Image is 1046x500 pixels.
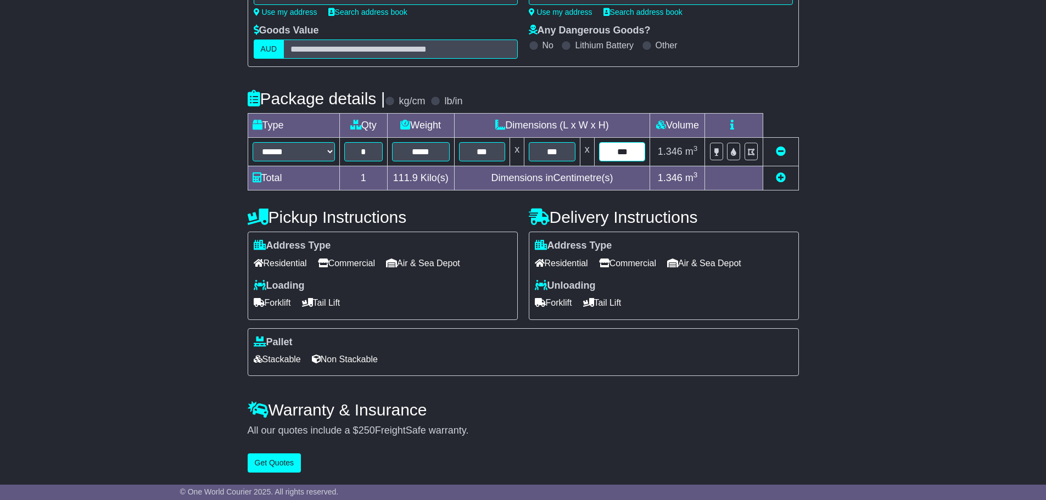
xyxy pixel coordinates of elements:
[248,89,385,108] h4: Package details |
[254,351,301,368] span: Stackable
[599,255,656,272] span: Commercial
[444,95,462,108] label: lb/in
[254,294,291,311] span: Forklift
[254,336,293,349] label: Pallet
[542,40,553,50] label: No
[248,453,301,473] button: Get Quotes
[254,280,305,292] label: Loading
[658,172,683,183] span: 1.346
[575,40,634,50] label: Lithium Battery
[658,146,683,157] span: 1.346
[248,114,339,138] td: Type
[302,294,340,311] span: Tail Lift
[776,172,786,183] a: Add new item
[685,146,698,157] span: m
[580,138,594,166] td: x
[387,166,454,190] td: Kilo(s)
[393,172,418,183] span: 111.9
[386,255,460,272] span: Air & Sea Depot
[656,40,678,50] label: Other
[339,166,387,190] td: 1
[248,208,518,226] h4: Pickup Instructions
[254,40,284,59] label: AUD
[254,255,307,272] span: Residential
[535,280,596,292] label: Unloading
[650,114,705,138] td: Volume
[312,351,378,368] span: Non Stackable
[180,487,339,496] span: © One World Courier 2025. All rights reserved.
[510,138,524,166] td: x
[454,166,650,190] td: Dimensions in Centimetre(s)
[535,240,612,252] label: Address Type
[328,8,407,16] a: Search address book
[583,294,622,311] span: Tail Lift
[339,114,387,138] td: Qty
[667,255,741,272] span: Air & Sea Depot
[254,8,317,16] a: Use my address
[535,255,588,272] span: Residential
[387,114,454,138] td: Weight
[685,172,698,183] span: m
[248,425,799,437] div: All our quotes include a $ FreightSafe warranty.
[248,166,339,190] td: Total
[454,114,650,138] td: Dimensions (L x W x H)
[318,255,375,272] span: Commercial
[776,146,786,157] a: Remove this item
[254,240,331,252] label: Address Type
[693,144,698,153] sup: 3
[603,8,683,16] a: Search address book
[529,8,592,16] a: Use my address
[254,25,319,37] label: Goods Value
[693,171,698,179] sup: 3
[359,425,375,436] span: 250
[248,401,799,419] h4: Warranty & Insurance
[529,208,799,226] h4: Delivery Instructions
[399,95,425,108] label: kg/cm
[535,294,572,311] span: Forklift
[529,25,651,37] label: Any Dangerous Goods?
